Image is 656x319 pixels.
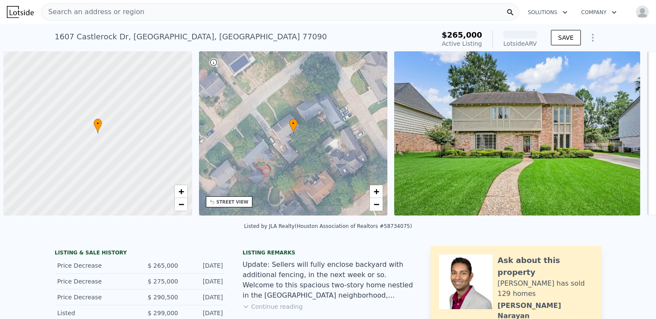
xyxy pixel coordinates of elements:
div: Ask about this property [498,254,593,278]
div: [DATE] [185,309,223,317]
span: $ 265,000 [148,262,178,269]
div: Update: Sellers will fully enclose backyard with additional fencing, in the next week or so. Welc... [243,260,413,301]
div: [DATE] [185,277,223,286]
a: Zoom out [370,198,383,211]
a: Zoom in [370,185,383,198]
span: $265,000 [442,30,482,39]
span: $ 275,000 [148,278,178,285]
div: Price Decrease [57,277,133,286]
div: [PERSON_NAME] has sold 129 homes [498,278,593,299]
span: • [289,120,298,127]
span: + [178,186,184,197]
div: Lotside ARV [503,39,537,48]
span: + [374,186,379,197]
div: Listing remarks [243,249,413,256]
div: Listed by JLA Realty (Houston Association of Realtors #58734075) [244,223,412,229]
div: 1607 Castlerock Dr , [GEOGRAPHIC_DATA] , [GEOGRAPHIC_DATA] 77090 [55,31,327,43]
span: Active Listing [442,40,482,47]
button: Continue reading [243,302,303,311]
div: • [289,118,298,133]
span: Search an address or region [41,7,144,17]
img: Sale: 166924201 Parcel: 111281784 [394,51,640,216]
button: Solutions [521,5,574,20]
button: SAVE [551,30,581,45]
div: [DATE] [185,293,223,301]
a: Zoom out [175,198,187,211]
span: $ 290,500 [148,294,178,301]
div: • [94,118,102,133]
div: Price Decrease [57,261,133,270]
span: • [94,120,102,127]
div: LISTING & SALE HISTORY [55,249,225,258]
img: Lotside [7,6,34,18]
a: Zoom in [175,185,187,198]
div: Price Decrease [57,293,133,301]
div: STREET VIEW [217,199,249,205]
div: Listed [57,309,133,317]
span: − [178,199,184,210]
button: Company [574,5,624,20]
span: $ 299,000 [148,310,178,316]
button: Show Options [584,29,601,46]
div: [DATE] [185,261,223,270]
img: avatar [635,5,649,19]
span: − [374,199,379,210]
